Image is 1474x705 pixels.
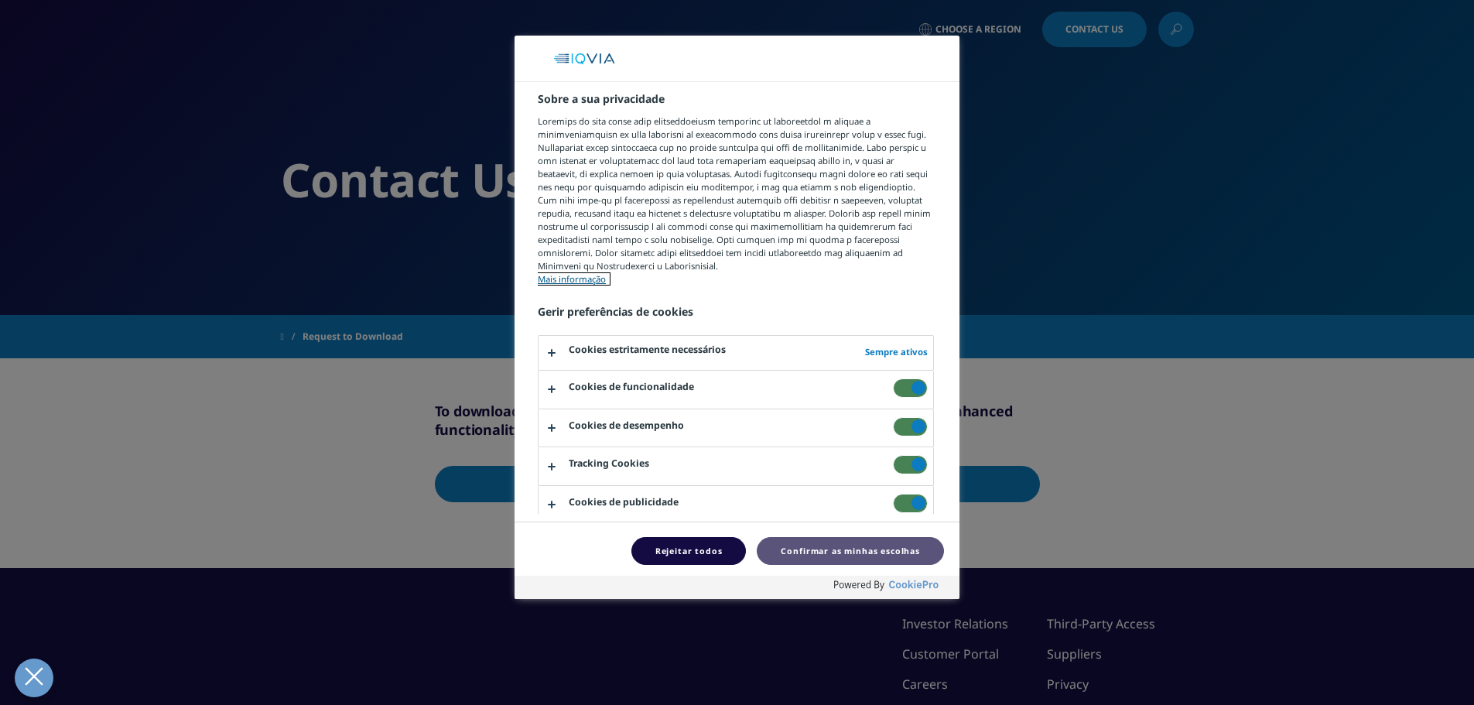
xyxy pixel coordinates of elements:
[834,580,939,592] img: Powered by OneTrust Abre num separador novo
[515,36,959,600] div: Sobre a sua privacidade
[538,43,631,74] div: Logótipo da empresa
[515,36,959,600] div: Preference center
[834,580,952,599] a: Powered by OneTrust Abre num separador novo
[631,537,747,566] button: Rejeitar todos
[544,43,624,74] img: Logótipo da empresa
[15,659,53,697] button: Fechar preferências
[757,537,944,566] button: Confirmar as minhas escolhas
[538,305,934,327] h3: Gerir preferências de cookies
[538,115,934,286] div: Loremips do sita conse adip elitseddoeiusm temporinc ut laboreetdol m aliquae a minimveniamquisn ...
[538,273,610,285] a: Mais informação sobre a sua privacidade, abre num separador novo
[538,91,934,107] h2: Sobre a sua privacidade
